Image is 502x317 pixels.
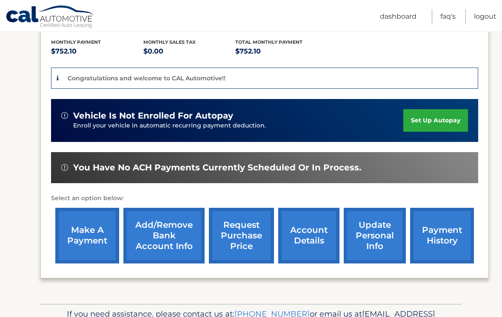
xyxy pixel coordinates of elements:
p: Enroll your vehicle in automatic recurring payment deduction. [73,122,403,131]
a: make a payment [55,208,119,264]
p: Congratulations and welcome to CAL Automotive!! [68,75,225,82]
p: $752.10 [51,46,143,58]
a: update personal info [344,208,406,264]
img: alert-white.svg [61,113,68,119]
a: Dashboard [380,10,416,25]
a: Add/Remove bank account info [123,208,205,264]
span: Monthly Payment [51,40,101,45]
a: set up autopay [403,110,468,132]
span: Monthly sales Tax [143,40,196,45]
span: You have no ACH payments currently scheduled or in process. [73,163,361,173]
span: Total Monthly Payment [235,40,302,45]
a: request purchase price [209,208,274,264]
p: Select an option below: [51,194,478,204]
p: $752.10 [235,46,328,58]
a: Logout [474,10,496,25]
p: $0.00 [143,46,236,58]
a: Cal Automotive [6,6,95,30]
a: account details [278,208,339,264]
img: alert-white.svg [61,164,68,171]
span: vehicle is not enrolled for autopay [73,111,233,122]
a: payment history [410,208,474,264]
a: FAQ's [440,10,456,25]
